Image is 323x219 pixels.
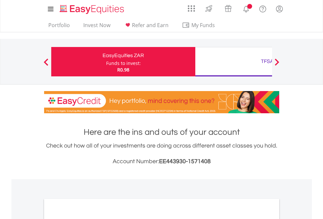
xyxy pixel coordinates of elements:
a: My Profile [271,2,288,16]
a: Invest Now [81,22,113,32]
div: EasyEquities ZAR [55,51,191,60]
span: Refer and Earn [132,22,169,29]
span: My Funds [182,21,225,29]
img: thrive-v2.svg [203,3,214,14]
h1: Here are the ins and outs of your account [44,126,279,138]
a: AppsGrid [184,2,199,12]
a: Home page [57,2,127,15]
span: R0.98 [117,67,129,73]
div: Check out how all of your investments are doing across different asset classes you hold. [44,141,279,166]
a: FAQ's and Support [254,2,271,15]
span: EE443930-1571408 [159,158,211,164]
a: Refer and Earn [121,22,171,32]
img: vouchers-v2.svg [223,3,234,14]
h3: Account Number: [44,157,279,166]
img: EasyCredit Promotion Banner [44,91,279,113]
a: Vouchers [218,2,238,14]
a: Portfolio [46,22,73,32]
button: Next [270,62,283,68]
button: Previous [40,62,53,68]
a: Notifications [238,2,254,15]
img: grid-menu-icon.svg [188,5,195,12]
img: EasyEquities_Logo.png [58,4,127,15]
div: Funds to invest: [106,60,141,67]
